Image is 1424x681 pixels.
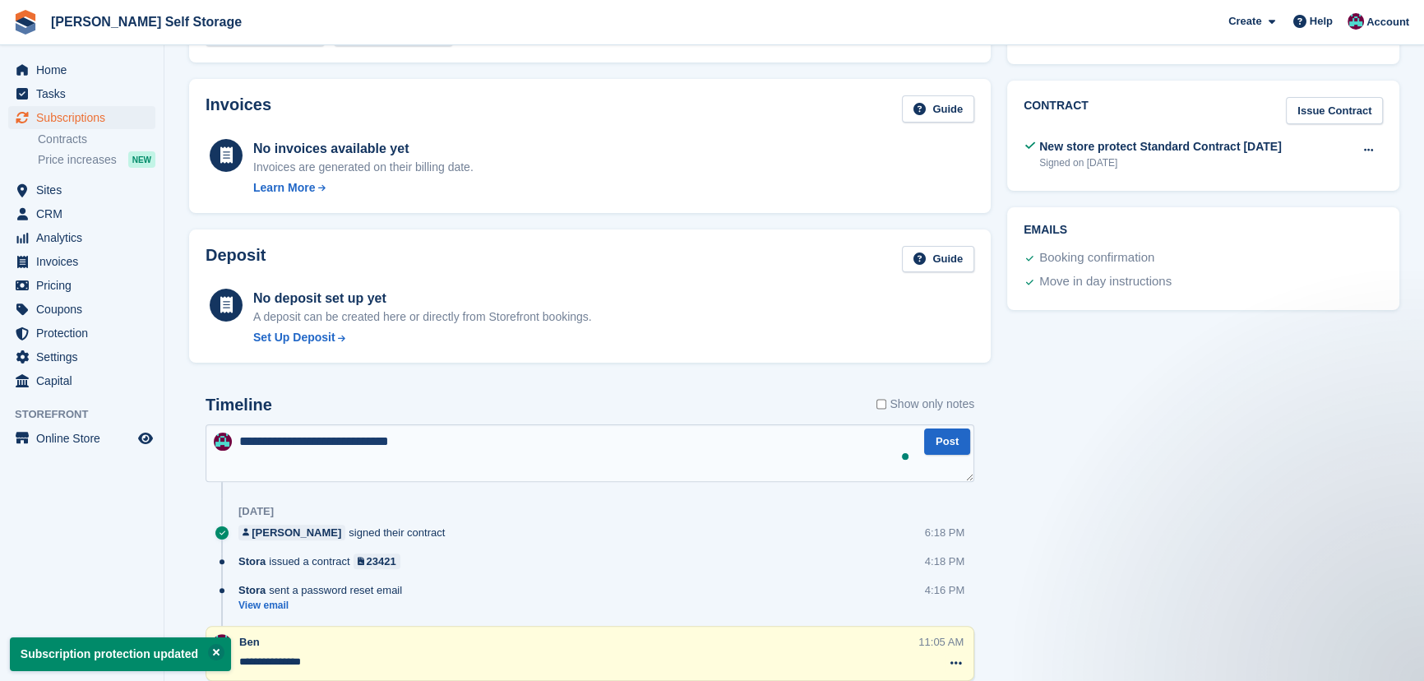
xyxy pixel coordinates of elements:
div: 23421 [367,554,396,569]
div: Move in day instructions [1039,272,1172,292]
div: sent a password reset email [238,582,410,598]
p: A deposit can be created here or directly from Storefront bookings. [253,308,592,326]
div: NEW [128,151,155,168]
span: Tasks [36,82,135,105]
span: Storefront [15,406,164,423]
a: Learn More [253,179,474,197]
div: Set Up Deposit [253,329,335,346]
span: Sites [36,178,135,202]
span: Home [36,58,135,81]
div: Booking confirmation [1039,248,1154,268]
div: [DATE] [238,505,274,518]
span: Stora [238,582,266,598]
div: Invoices are generated on their billing date. [253,159,474,176]
a: Guide [902,246,974,273]
span: Subscriptions [36,106,135,129]
span: Price increases [38,152,117,168]
a: menu [8,322,155,345]
div: 6:18 PM [925,525,964,540]
a: menu [8,298,155,321]
a: menu [8,178,155,202]
span: Online Store [36,427,135,450]
a: [PERSON_NAME] Self Storage [44,8,248,35]
a: View email [238,599,410,613]
h2: Invoices [206,95,271,123]
a: menu [8,58,155,81]
div: No deposit set up yet [253,289,592,308]
a: menu [8,82,155,105]
span: Account [1366,14,1409,30]
div: Signed on [DATE] [1039,155,1282,170]
a: menu [8,226,155,249]
span: Create [1228,13,1261,30]
img: stora-icon-8386f47178a22dfd0bd8f6a31ec36ba5ce8667c1dd55bd0f319d3a0aa187defe.svg [13,10,38,35]
div: New store protect Standard Contract [DATE] [1039,138,1282,155]
a: Price increases NEW [38,151,155,169]
p: Subscription protection updated [10,637,231,671]
div: 4:18 PM [925,554,964,569]
span: Invoices [36,250,135,273]
a: Guide [902,95,974,123]
a: Set Up Deposit [253,329,592,346]
img: Ben [1348,13,1364,30]
div: issued a contract [238,554,409,569]
a: Issue Contract [1286,97,1383,124]
a: menu [8,345,155,368]
h2: Deposit [206,246,266,273]
a: [PERSON_NAME] [238,525,345,540]
a: Contracts [38,132,155,147]
textarea: To enrich screen reader interactions, please activate Accessibility in Grammarly extension settings [206,424,974,482]
div: [PERSON_NAME] [252,525,341,540]
div: 4:16 PM [925,582,964,598]
span: Coupons [36,298,135,321]
div: No invoices available yet [253,139,474,159]
span: Analytics [36,226,135,249]
a: menu [8,202,155,225]
h2: Emails [1024,224,1383,237]
div: Learn More [253,179,315,197]
h2: Contract [1024,97,1089,124]
span: Stora [238,554,266,569]
label: Show only notes [876,396,975,413]
button: Post [924,429,970,456]
a: menu [8,427,155,450]
a: menu [8,106,155,129]
a: menu [8,274,155,297]
a: 23421 [354,554,400,569]
span: CRM [36,202,135,225]
span: Protection [36,322,135,345]
span: Settings [36,345,135,368]
span: Capital [36,369,135,392]
a: Preview store [136,429,155,448]
span: Pricing [36,274,135,297]
input: Show only notes [876,396,887,413]
h2: Timeline [206,396,272,415]
a: menu [8,250,155,273]
a: menu [8,369,155,392]
div: signed their contract [238,525,453,540]
span: Ben [239,636,260,648]
span: Help [1310,13,1333,30]
img: Ben [214,433,232,451]
div: 11:05 AM [918,634,964,650]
